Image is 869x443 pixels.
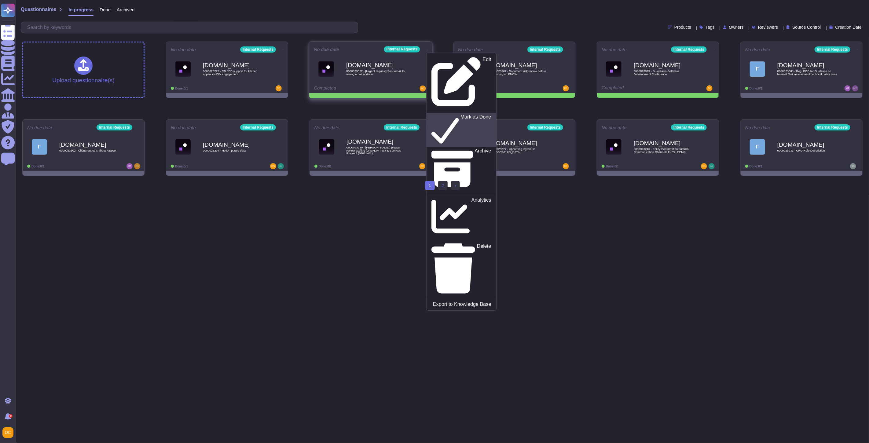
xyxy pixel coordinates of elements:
[1,426,18,439] button: user
[606,61,621,77] img: Logo
[750,61,765,77] div: F
[438,181,448,190] a: 2
[203,142,264,148] b: [DOMAIN_NAME]
[674,25,691,29] span: Products
[634,70,695,75] span: 0000023079 - Guardian's Software Development Conference
[175,139,191,155] img: Logo
[845,85,851,91] img: user
[2,427,13,438] img: user
[483,57,491,107] p: Edit
[314,47,339,52] span: No due date
[563,163,569,169] img: user
[835,25,862,29] span: Creation Date
[100,7,111,12] span: Done
[346,70,408,75] span: 0000023322 - [Urgent request] Sent email to wrong email address
[471,198,491,236] p: Analytics
[745,47,770,52] span: No due date
[134,163,140,169] img: user
[384,124,420,130] div: Internal Requests
[319,165,332,168] span: Done: 0/1
[490,70,551,75] span: 0000023267 - Document risk review before publishing on KNOW
[314,125,339,130] span: No due date
[490,140,551,146] b: [DOMAIN_NAME]
[68,7,94,12] span: In progress
[276,85,282,91] img: user
[671,46,707,53] div: Internal Requests
[31,165,44,168] span: Done: 0/1
[606,139,621,155] img: Logo
[750,139,765,155] div: F
[59,142,120,148] b: [DOMAIN_NAME]
[671,124,707,130] div: Internal Requests
[346,139,408,145] b: [DOMAIN_NAME]
[127,163,133,169] img: user
[490,148,551,153] span: 0000023277 - Upcoming layover in [GEOGRAPHIC_DATA]
[458,47,483,52] span: No due date
[602,125,627,130] span: No due date
[117,7,134,12] span: Archived
[634,148,695,153] span: 0000023246 - Policy Confirmation: Internal Communication Channels for TLI EEMA
[171,125,196,130] span: No due date
[729,25,744,29] span: Owners
[475,148,491,190] p: Archive
[24,22,358,33] input: Search by keywords
[852,85,858,91] img: user
[527,46,563,53] div: Internal Requests
[602,85,676,91] div: Completed
[420,86,426,92] img: user
[21,7,56,12] span: Questionnaires
[97,124,132,130] div: Internal Requests
[427,113,496,147] a: Mark as Done
[59,149,120,152] span: 0000023302 - Client requests about RE100
[490,62,551,68] b: [DOMAIN_NAME]
[171,47,196,52] span: No due date
[792,25,821,29] span: Source Control
[815,124,850,130] div: Internal Requests
[427,242,496,295] a: Delete
[427,300,496,308] a: Export to Knowledge Base
[175,165,188,168] span: Done: 0/1
[314,86,390,92] div: Completed
[563,85,569,91] img: user
[9,414,13,418] div: 9+
[706,25,715,29] span: Tags
[427,196,496,237] a: Analytics
[750,87,762,90] span: Done: 0/1
[319,139,334,155] img: Logo
[346,62,408,68] b: [DOMAIN_NAME]
[701,163,707,169] img: user
[433,302,491,307] p: Export to Knowledge Base
[278,163,284,169] img: user
[527,124,563,130] div: Internal Requests
[850,163,856,169] img: user
[175,61,191,77] img: Logo
[758,25,778,29] span: Reviewers
[777,149,838,152] span: 0000023231 - CRO Role Description
[52,57,115,83] div: Upload questionnaire(s)
[27,125,52,130] span: No due date
[175,87,188,90] span: Done: 0/1
[706,85,713,91] img: user
[419,163,425,169] img: user
[815,46,850,53] div: Internal Requests
[777,62,838,68] b: [DOMAIN_NAME]
[203,149,264,152] span: 0000023294 - Notion purple data
[606,165,619,168] span: Done: 0/1
[240,124,276,130] div: Internal Requests
[750,165,762,168] span: Done: 0/1
[203,62,264,68] b: [DOMAIN_NAME]
[425,181,435,190] span: 1
[709,163,715,169] img: user
[602,47,627,52] span: No due date
[203,70,264,75] span: 0000023272 - CD / ED support for kitchen appliance DtV engagement
[455,183,456,188] span: ›
[32,139,47,155] div: F
[270,163,276,169] img: user
[634,140,695,146] b: [DOMAIN_NAME]
[777,70,838,75] span: 0000023303 - Reg: POC for Guidance on Internal Risk assessment on Local Labor laws
[777,142,838,148] b: [DOMAIN_NAME]
[745,125,770,130] span: No due date
[240,46,276,53] div: Internal Requests
[427,147,496,191] a: Archive
[384,46,420,52] div: Internal Requests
